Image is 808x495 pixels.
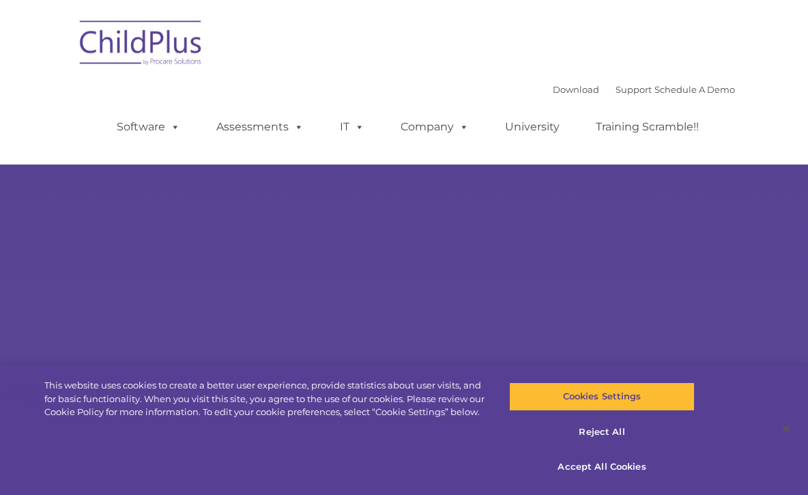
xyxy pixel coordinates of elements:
a: Software [103,113,194,141]
a: Company [387,113,482,141]
a: Schedule A Demo [654,84,735,95]
button: Close [771,414,801,444]
a: IT [326,113,378,141]
a: Download [553,84,599,95]
button: Accept All Cookies [509,453,695,481]
a: Support [616,84,652,95]
img: ChildPlus by Procare Solutions [73,11,210,79]
font: | [553,84,735,95]
div: This website uses cookies to create a better user experience, provide statistics about user visit... [44,379,485,419]
a: Assessments [203,113,317,141]
button: Reject All [509,418,695,447]
a: Training Scramble!! [582,113,712,141]
a: University [491,113,573,141]
button: Cookies Settings [509,382,695,411]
